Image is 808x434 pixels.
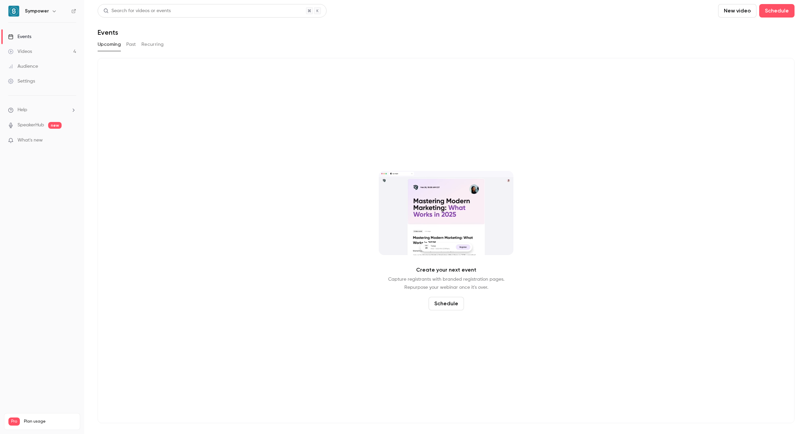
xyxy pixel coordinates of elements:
[429,297,464,310] button: Schedule
[8,78,35,85] div: Settings
[103,7,171,14] div: Search for videos or events
[141,39,164,50] button: Recurring
[8,6,19,17] img: Sympower
[48,122,62,129] span: new
[98,28,118,36] h1: Events
[388,275,504,291] p: Capture registrants with branded registration pages. Repurpose your webinar once it's over.
[68,137,76,144] iframe: Noticeable Trigger
[759,4,795,18] button: Schedule
[24,419,76,424] span: Plan usage
[18,122,44,129] a: SpeakerHub
[126,39,136,50] button: Past
[18,106,27,114] span: Help
[8,33,31,40] div: Events
[8,63,38,70] div: Audience
[18,137,43,144] span: What's new
[8,48,32,55] div: Videos
[8,417,20,426] span: Pro
[98,39,121,50] button: Upcoming
[8,106,76,114] li: help-dropdown-opener
[25,8,49,14] h6: Sympower
[416,266,476,274] p: Create your next event
[718,4,756,18] button: New video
